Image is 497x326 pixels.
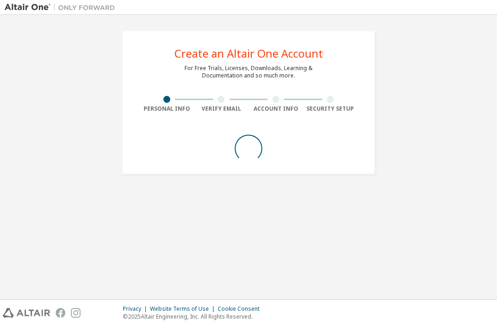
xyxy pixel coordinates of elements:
div: For Free Trials, Licenses, Downloads, Learning & Documentation and so much more. [185,65,312,79]
p: © 2025 Altair Engineering, Inc. All Rights Reserved. [123,313,265,320]
img: altair_logo.svg [3,308,50,318]
div: Cookie Consent [218,305,265,313]
div: Personal Info [139,105,194,113]
div: Privacy [123,305,150,313]
img: instagram.svg [71,308,81,318]
div: Create an Altair One Account [174,48,323,59]
img: facebook.svg [56,308,65,318]
img: Altair One [5,3,120,12]
div: Website Terms of Use [150,305,218,313]
div: Security Setup [303,105,358,113]
div: Verify Email [194,105,249,113]
div: Account Info [248,105,303,113]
